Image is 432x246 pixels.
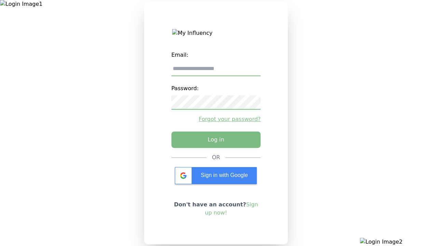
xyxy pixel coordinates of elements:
[171,48,261,62] label: Email:
[171,115,261,123] a: Forgot your password?
[360,238,432,246] img: Login Image2
[201,172,248,178] span: Sign in with Google
[171,82,261,95] label: Password:
[171,201,261,217] p: Don't have an account?
[212,153,220,162] div: OR
[175,167,257,184] div: Sign in with Google
[172,29,260,37] img: My Influency
[171,132,261,148] button: Log in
